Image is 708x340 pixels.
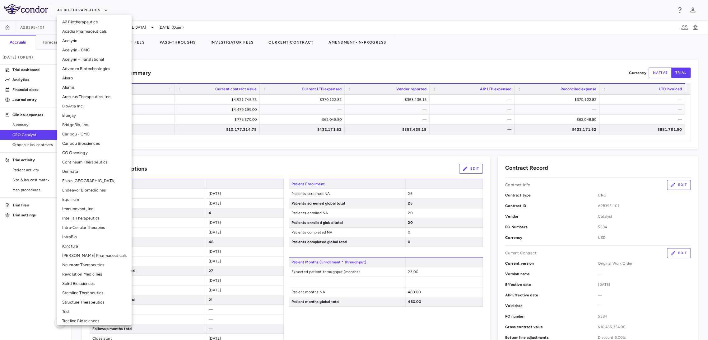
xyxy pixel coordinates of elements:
li: Acelyrin - CMC [57,45,132,55]
li: Equillium [57,195,132,204]
li: Endeavor Biomedicines [57,186,132,195]
li: CG Oncology [57,148,132,158]
li: [PERSON_NAME] Pharmaceuticals [57,251,132,260]
li: IntraBio [57,232,132,242]
li: Eikon [GEOGRAPHIC_DATA] [57,176,132,186]
li: Caribou - CMC [57,130,132,139]
li: BridgeBio, Inc. [57,120,132,130]
li: Neumora Therapeutics [57,260,132,270]
li: Contineum Therapeutics [57,158,132,167]
li: Intellia Therapeutics [57,214,132,223]
li: Caribou Biosciences [57,139,132,148]
li: Acelyrin [57,36,132,45]
li: Arcturus Therapeutics, Inc. [57,92,132,102]
li: Alumis [57,83,132,92]
li: Solid Biosciences [57,279,132,288]
li: Akero [57,73,132,83]
li: Bluejay [57,111,132,120]
li: Test [57,307,132,316]
li: iOnctura [57,242,132,251]
li: Revolution Medicines [57,270,132,279]
li: BioAtla Inc. [57,102,132,111]
li: Structure Therapeutics [57,298,132,307]
li: Immunovant, Inc. [57,204,132,214]
li: Dermata [57,167,132,176]
li: Stemline Therapeutics [57,288,132,298]
li: Adverum Biotechnologies [57,64,132,73]
li: Acadia Pharmaceuticals [57,27,132,36]
li: Intra-Cellular Therapies [57,223,132,232]
li: Acelyrin - Translational [57,55,132,64]
li: A2 Biotherapeutics [57,17,132,27]
li: Treeline Biosciences [57,316,132,326]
